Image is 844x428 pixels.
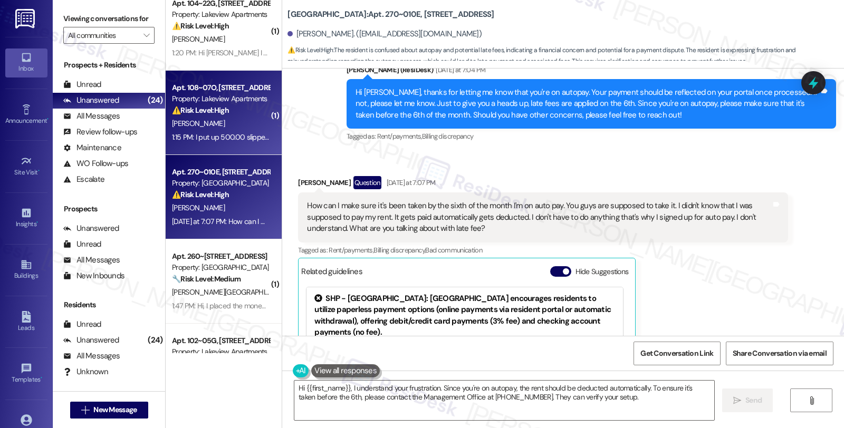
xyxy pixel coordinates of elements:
div: Prospects [53,203,165,215]
div: Tagged as: [347,129,836,144]
div: Review follow-ups [63,127,137,138]
a: Inbox [5,48,47,77]
strong: ⚠️ Risk Level: High [172,190,229,199]
div: Property: [GEOGRAPHIC_DATA] [172,178,270,189]
div: Property: Lakeview Apartments [172,9,270,20]
span: • [47,115,49,123]
b: [GEOGRAPHIC_DATA]: Apt. 270~010E, [STREET_ADDRESS] [287,9,494,20]
span: Rent/payments , [377,132,422,141]
img: ResiDesk Logo [15,9,37,28]
div: SHP - [GEOGRAPHIC_DATA]: [GEOGRAPHIC_DATA] encourages residents to utilize paperless payment opti... [314,293,615,338]
i:  [81,406,89,414]
strong: ⚠️ Risk Level: High [172,105,229,115]
div: (24) [145,332,165,348]
strong: 🔧 Risk Level: Medium [172,274,241,284]
a: Templates • [5,359,47,388]
div: Question [353,176,381,189]
div: [PERSON_NAME] [298,176,788,193]
div: [PERSON_NAME]. ([EMAIL_ADDRESS][DOMAIN_NAME]) [287,28,482,40]
div: Apt. 108~07O, [STREET_ADDRESS] [172,82,270,93]
span: Send [745,395,762,406]
span: [PERSON_NAME] [172,119,225,128]
strong: ⚠️ Risk Level: High [287,46,333,54]
a: Buildings [5,256,47,284]
span: • [41,374,42,382]
div: Unanswered [63,95,119,106]
span: New Message [93,404,137,415]
label: Hide Suggestions [576,266,629,277]
div: Unread [63,319,101,330]
div: 1:15 PM: I put up 500.00 slipped it in the 4 east rent mail slot [DATE] [172,132,376,142]
div: Tagged as: [298,242,788,258]
div: Apt. 260~[STREET_ADDRESS] [172,251,270,262]
i:  [143,31,149,40]
div: How can I make sure it's been taken by the sixth of the month I'm on auto pay. You guys are suppo... [307,200,771,234]
div: Apt. 102~05G, [STREET_ADDRESS] [172,335,270,346]
div: Residents [53,299,165,310]
span: Billing discrepancy , [373,246,425,255]
span: Bad communication [425,246,482,255]
i:  [733,396,741,405]
div: [DATE] at 7:04 PM [433,64,485,75]
div: Unread [63,239,101,250]
span: Get Conversation Link [640,348,713,359]
div: Related guidelines [301,266,362,281]
span: : The resident is confused about autopay and potential late fees, indicating a financial concern ... [287,45,844,67]
div: Maintenance [63,142,121,153]
input: All communities [68,27,138,44]
textarea: Hi {{first_name}}, I understand your frustration. Since you're on autopay, the rent should be ded... [294,381,714,420]
div: Unknown [63,366,108,377]
div: (24) [145,92,165,109]
a: Site Visit • [5,152,47,181]
label: Viewing conversations for [63,11,155,27]
i:  [808,396,816,405]
div: [DATE] at 7:07 PM [384,177,436,188]
span: [PERSON_NAME][GEOGRAPHIC_DATA] [172,287,295,297]
span: • [38,167,40,174]
div: Unread [63,79,101,90]
a: Insights • [5,204,47,232]
span: [PERSON_NAME] [172,203,225,212]
strong: ⚠️ Risk Level: High [172,21,229,31]
button: Send [722,388,773,412]
div: Property: [GEOGRAPHIC_DATA] [172,262,270,273]
div: All Messages [63,351,120,362]
button: Share Conversation via email [726,342,833,365]
div: All Messages [63,111,120,122]
div: Escalate [63,174,104,185]
div: New Inbounds [63,270,124,281]
div: [PERSON_NAME] (ResiDesk) [347,64,836,79]
span: Share Conversation via email [733,348,827,359]
div: Apt. 270~010E, [STREET_ADDRESS] [172,167,270,178]
div: Property: Lakeview Apartments [172,346,270,357]
span: Rent/payments , [329,246,373,255]
a: Leads [5,308,47,336]
span: [PERSON_NAME] [172,34,225,44]
div: 1:47 PM: Hi, I placed the money order in the slot located in front of 730! [172,301,386,310]
div: Hi [PERSON_NAME], thanks for letting me know that you're on autopay. Your payment should be refle... [356,87,819,121]
button: New Message [70,402,148,419]
div: Unanswered [63,223,119,234]
div: All Messages [63,255,120,266]
button: Get Conversation Link [634,342,720,365]
span: Billing discrepancy [422,132,474,141]
div: Property: Lakeview Apartments [172,93,270,104]
div: WO Follow-ups [63,158,128,169]
span: • [36,219,38,226]
div: Unanswered [63,335,119,346]
div: Prospects + Residents [53,60,165,71]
